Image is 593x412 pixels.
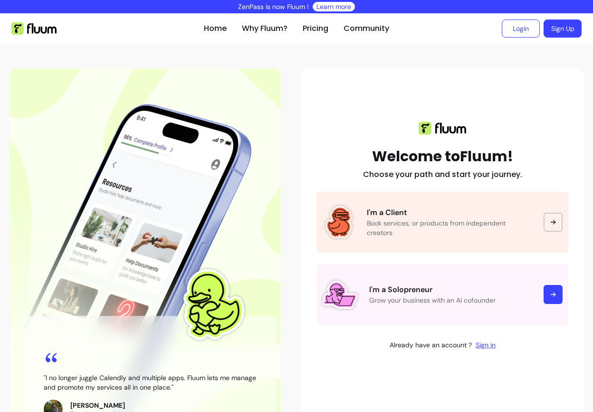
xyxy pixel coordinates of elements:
[44,373,258,392] blockquote: " I no longer juggle Calendly and multiple apps. Fluum lets me manage and promote my services all...
[322,277,358,313] img: Fluum Duck sticker
[390,340,472,350] p: Already have an account ?
[303,23,328,34] a: Pricing
[170,262,255,346] img: Fluum Duck sticker
[204,23,227,34] a: Home
[322,206,355,239] img: Fluum Duck sticker
[363,169,522,180] h2: Choose your path and start your journey.
[502,20,540,38] a: Login
[372,148,513,165] h1: Welcome to Fluum!
[316,192,568,253] a: Fluum Duck stickerI'm a ClientBook services, or products from independent creators
[476,340,496,350] a: Sign in
[238,2,309,11] p: ZenPass is now Fluum !
[316,264,568,325] a: Fluum Duck stickerI'm a SolopreneurGrow your business with an AI cofounder
[242,23,287,34] a: Why Fluum?
[419,122,466,135] img: Fluum logo
[544,20,582,38] a: Sign Up
[367,218,532,237] p: Book services, or products from independent creators
[369,295,532,305] p: Grow your business with an AI cofounder
[367,207,532,218] p: I'm a Client
[11,22,57,35] img: Fluum Logo
[344,23,389,34] a: Community
[70,401,134,410] p: [PERSON_NAME]
[369,284,532,295] p: I'm a Solopreneur
[316,2,351,11] a: Learn more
